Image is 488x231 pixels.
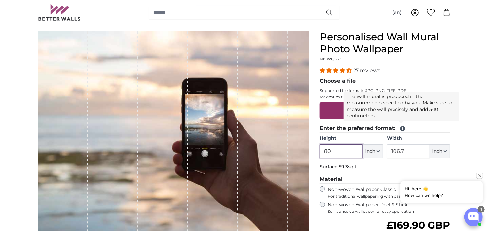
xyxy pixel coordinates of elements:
h1: Personalised Wall Mural Photo Wallpaper [320,31,450,55]
div: 1 [478,206,485,213]
span: Self-adhesive wallpaper for easy application [328,209,450,214]
p: Surface: [320,164,450,170]
label: Height [320,135,383,142]
div: Hi there 👋 How can we help? [405,185,479,199]
p: Maximum file size 200MB. [320,95,450,100]
span: 59.3sq ft [339,164,358,170]
button: inch [430,144,450,158]
img: Betterwalls [38,4,81,21]
span: Nr. WQ553 [320,57,341,61]
span: 27 reviews [353,67,380,74]
label: Non-woven Wallpaper Peel & Stick [328,202,450,214]
p: Supported file formats JPG, PNG, TIFF, PDF [320,88,450,93]
span: For traditional wallpapering with paste [328,194,450,199]
legend: Choose a file [320,77,450,85]
legend: Enter the preferred format: [320,124,450,133]
span: inch [432,148,442,155]
button: inch [363,144,383,158]
button: (en) [387,7,407,19]
button: Close popup [476,173,483,179]
u: Browse [405,108,423,113]
span: 4.41 stars [320,67,353,74]
span: inch [365,148,375,155]
legend: Material [320,175,450,184]
label: Non-woven Wallpaper Classic [328,186,450,199]
label: Drag & Drop your files or [344,104,425,117]
label: Width [387,135,450,142]
button: Open chatbox [464,208,483,226]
